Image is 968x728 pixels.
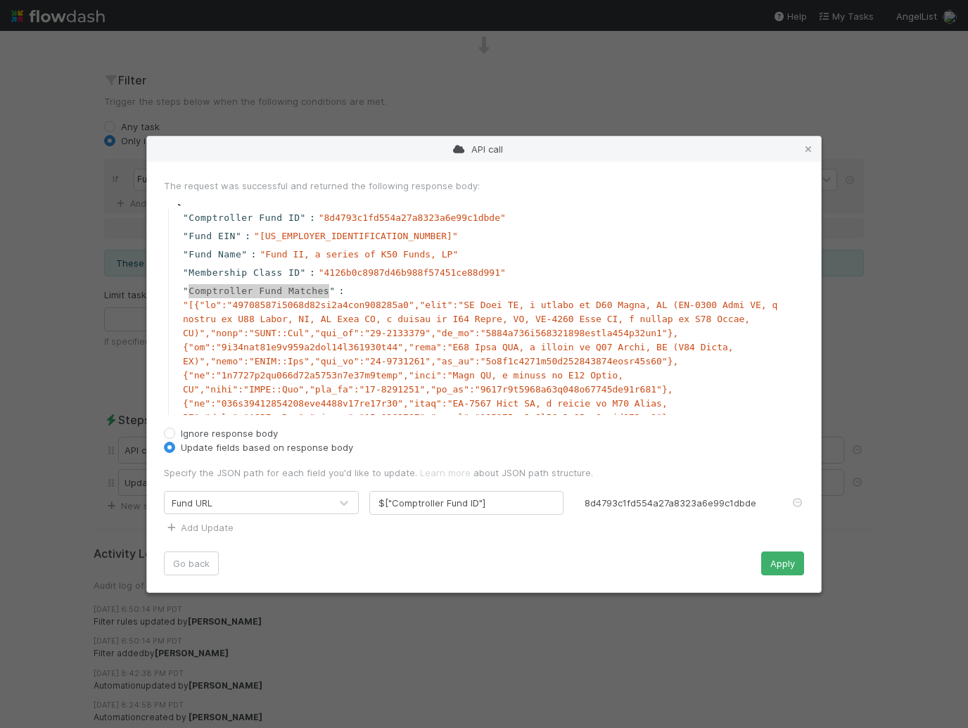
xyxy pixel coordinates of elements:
span: : [251,248,257,262]
span: " [300,212,306,223]
span: " [236,231,241,241]
span: " [183,249,189,260]
div: API call [147,136,821,162]
span: " [{"lo":"49708587i5068d82si2a4con908285a0","elit":"SE Doei TE, i utlabo et D60 Magna, AL (EN-030... [183,300,777,493]
p: The request was successful and returned the following response body: [164,179,804,193]
span: " [US_EMPLOYER_IDENTIFICATION_NUMBER] " [254,231,458,241]
span: Fund EIN [189,229,236,243]
button: Apply [761,551,804,575]
button: Go back [164,551,219,575]
label: Ignore response body [181,426,278,440]
p: Specify the JSON path for each field you'd like to update. about JSON path structure. [164,466,804,480]
a: Add Update [164,522,234,533]
span: " [241,249,247,260]
span: " 8d4793c1fd554a27a8323a6e99c1dbde " [319,212,506,223]
span: : [310,211,315,225]
span: " [183,212,189,223]
span: : [245,229,250,243]
span: " [300,267,306,278]
span: " [183,231,189,241]
span: " [183,267,189,278]
a: Learn more [420,467,471,478]
span: : [310,266,315,280]
span: Comptroller Fund ID [189,211,300,225]
div: 8d4793c1fd554a27a8323a6e99c1dbde [574,496,790,510]
label: Update fields based on response body [181,440,353,454]
span: " 4126b0c8987d46b988f57451ce88d991 " [319,267,506,278]
span: " [329,286,335,296]
div: Fund URL [172,496,212,510]
span: Fund Name [189,248,241,262]
span: Membership Class ID [189,266,300,280]
span: : [339,284,345,298]
span: Comptroller Fund Matches [189,284,329,298]
span: " [183,286,189,296]
span: " Fund II, a series of K50 Funds, LP " [260,249,458,260]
